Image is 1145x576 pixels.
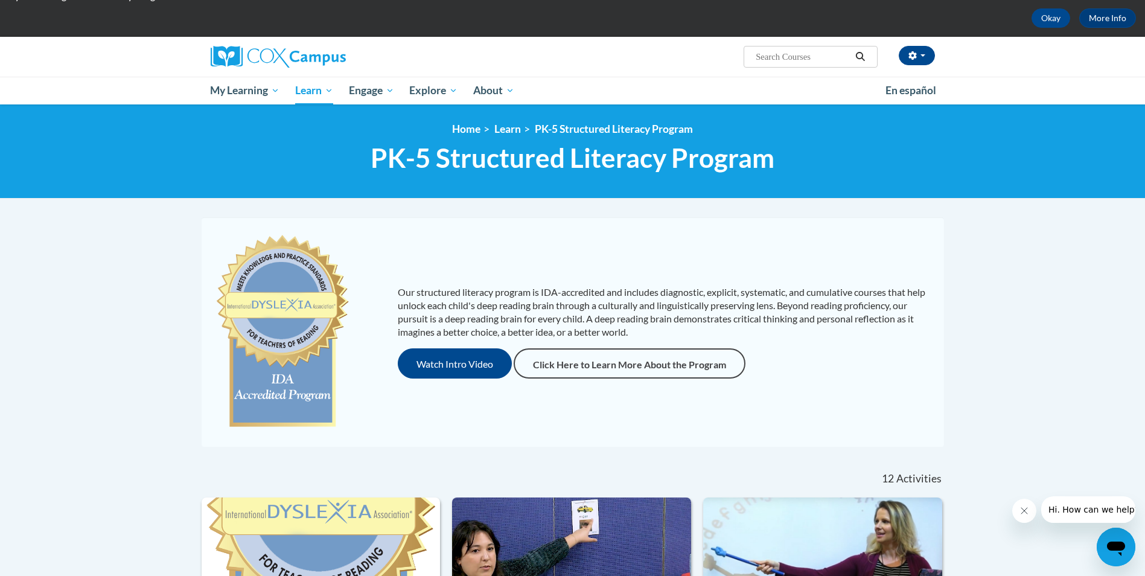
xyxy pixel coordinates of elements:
a: PK-5 Structured Literacy Program [535,123,693,135]
a: More Info [1079,8,1136,28]
span: Learn [295,83,333,98]
iframe: Button to launch messaging window [1097,528,1135,566]
button: Search [851,50,869,64]
a: Cox Campus [211,46,440,68]
button: Watch Intro Video [398,348,512,379]
a: Click Here to Learn More About the Program [514,348,745,379]
span: About [473,83,514,98]
img: c477cda6-e343-453b-bfce-d6f9e9818e1c.png [214,229,352,435]
a: Learn [494,123,521,135]
a: En español [878,78,944,103]
span: My Learning [210,83,279,98]
a: My Learning [203,77,288,104]
a: Learn [287,77,341,104]
iframe: Close message [1012,499,1036,523]
a: Engage [341,77,402,104]
button: Okay [1032,8,1070,28]
img: Cox Campus [211,46,346,68]
span: Engage [349,83,394,98]
span: 12 [882,472,894,485]
span: PK-5 Structured Literacy Program [371,142,774,174]
div: Main menu [193,77,953,104]
a: About [465,77,522,104]
p: Our structured literacy program is IDA-accredited and includes diagnostic, explicit, systematic, ... [398,286,932,339]
button: Account Settings [899,46,935,65]
span: Explore [409,83,458,98]
span: Activities [896,472,942,485]
span: Hi. How can we help? [7,8,98,18]
a: Home [452,123,480,135]
iframe: Message from company [1041,496,1135,523]
input: Search Courses [754,50,851,64]
a: Explore [401,77,465,104]
span: En español [885,84,936,97]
